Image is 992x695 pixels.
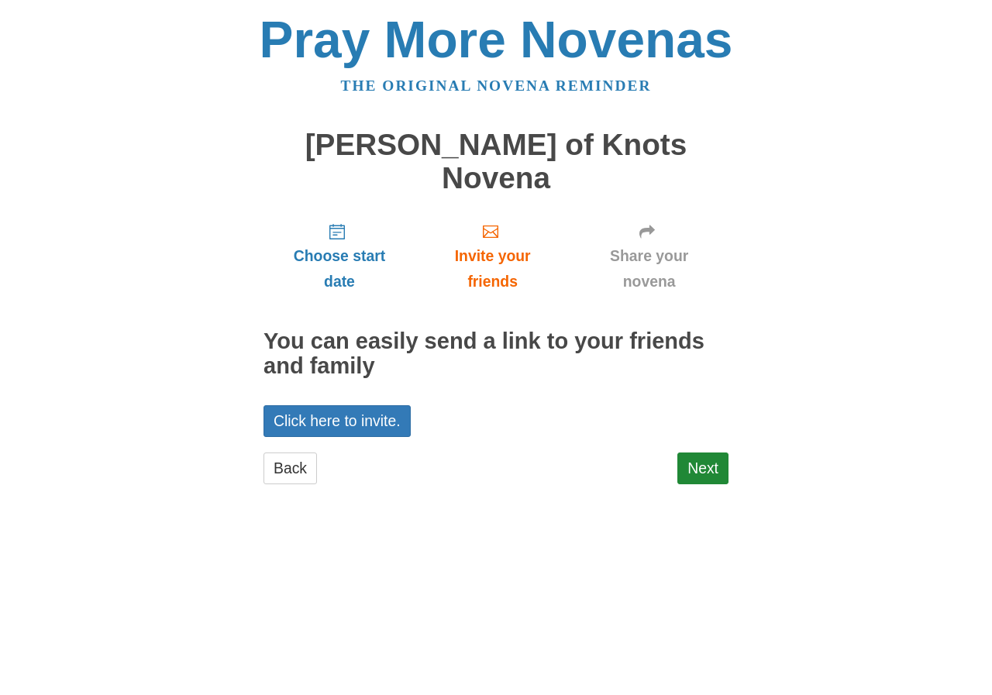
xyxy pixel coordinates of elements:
a: Back [263,452,317,484]
a: Share your novena [570,210,728,302]
h2: You can easily send a link to your friends and family [263,329,728,379]
h1: [PERSON_NAME] of Knots Novena [263,129,728,194]
span: Share your novena [585,243,713,294]
a: Pray More Novenas [260,11,733,68]
span: Invite your friends [431,243,554,294]
a: The original novena reminder [341,77,652,94]
a: Click here to invite. [263,405,411,437]
a: Invite your friends [415,210,570,302]
a: Next [677,452,728,484]
span: Choose start date [279,243,400,294]
a: Choose start date [263,210,415,302]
